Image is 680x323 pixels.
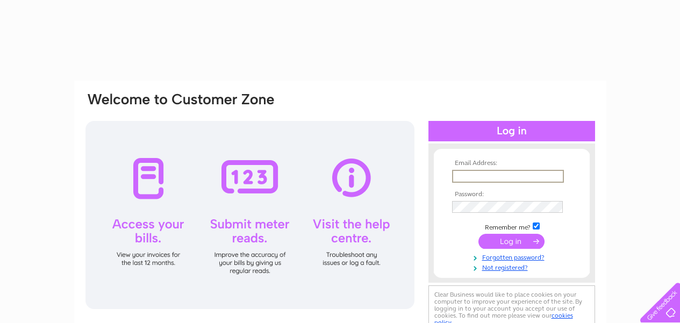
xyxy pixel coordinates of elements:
[449,160,574,167] th: Email Address:
[478,234,545,249] input: Submit
[449,191,574,198] th: Password:
[449,221,574,232] td: Remember me?
[452,262,574,272] a: Not registered?
[452,252,574,262] a: Forgotten password?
